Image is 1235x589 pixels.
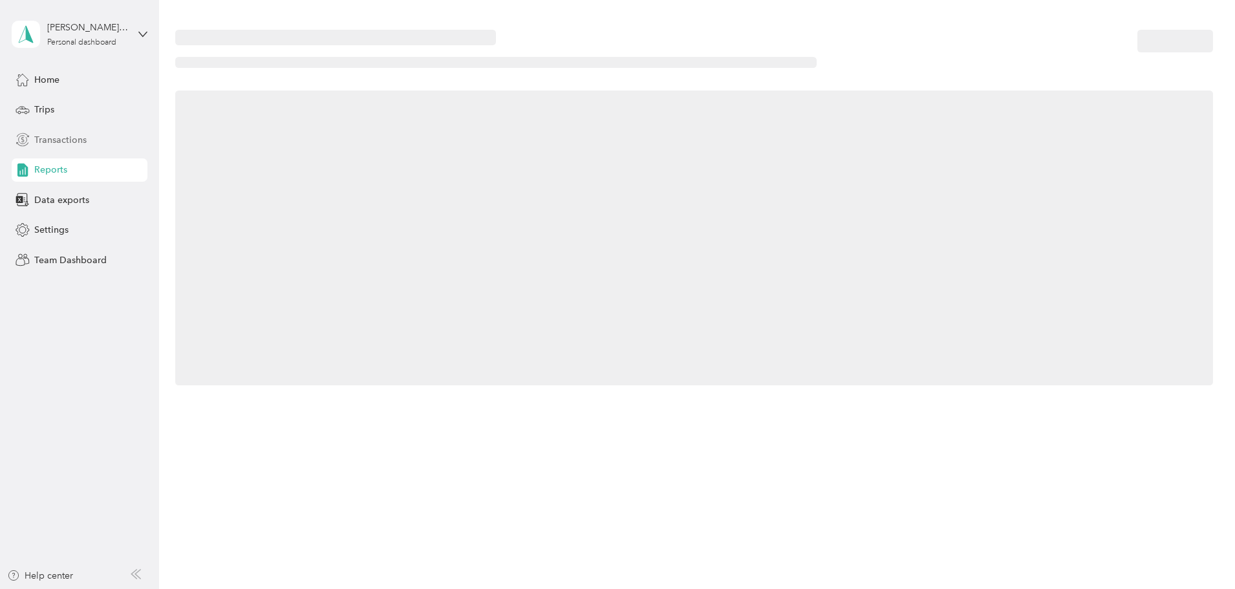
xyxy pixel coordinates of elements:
span: Reports [34,163,67,177]
span: Settings [34,223,69,237]
span: Data exports [34,193,89,207]
div: [PERSON_NAME][EMAIL_ADDRESS][PERSON_NAME][DOMAIN_NAME] [47,21,128,34]
button: Help center [7,569,73,583]
iframe: Everlance-gr Chat Button Frame [1163,517,1235,589]
div: Personal dashboard [47,39,116,47]
span: Home [34,73,59,87]
span: Team Dashboard [34,253,107,267]
span: Trips [34,103,54,116]
span: Transactions [34,133,87,147]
